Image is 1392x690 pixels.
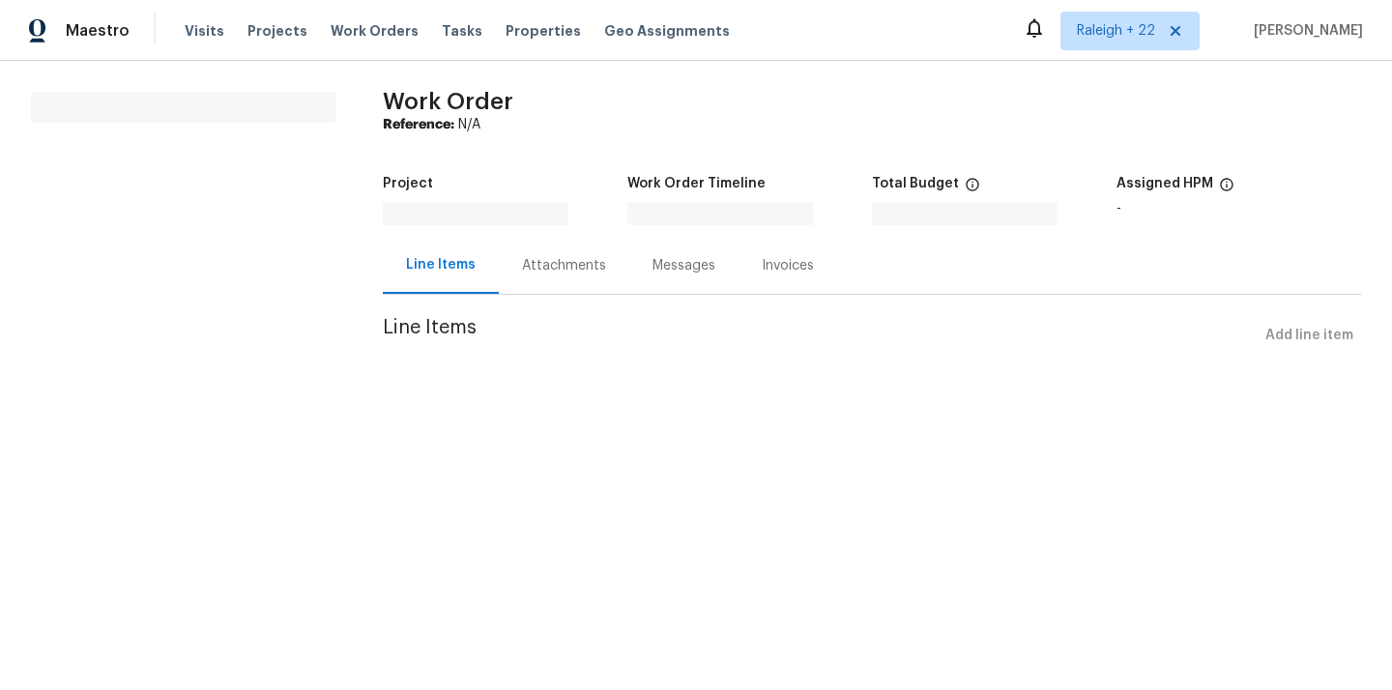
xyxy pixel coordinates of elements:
[442,24,482,38] span: Tasks
[383,115,1361,134] div: N/A
[1116,177,1213,190] h5: Assigned HPM
[604,21,730,41] span: Geo Assignments
[383,177,433,190] h5: Project
[1219,177,1234,202] span: The hpm assigned to this work order.
[1246,21,1363,41] span: [PERSON_NAME]
[383,90,513,113] span: Work Order
[627,177,766,190] h5: Work Order Timeline
[247,21,307,41] span: Projects
[1116,202,1361,216] div: -
[66,21,130,41] span: Maestro
[652,256,715,275] div: Messages
[185,21,224,41] span: Visits
[506,21,581,41] span: Properties
[383,118,454,131] b: Reference:
[762,256,814,275] div: Invoices
[331,21,419,41] span: Work Orders
[1077,21,1155,41] span: Raleigh + 22
[406,255,476,274] div: Line Items
[383,318,1258,354] span: Line Items
[872,177,959,190] h5: Total Budget
[965,177,980,202] span: The total cost of line items that have been proposed by Opendoor. This sum includes line items th...
[522,256,606,275] div: Attachments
